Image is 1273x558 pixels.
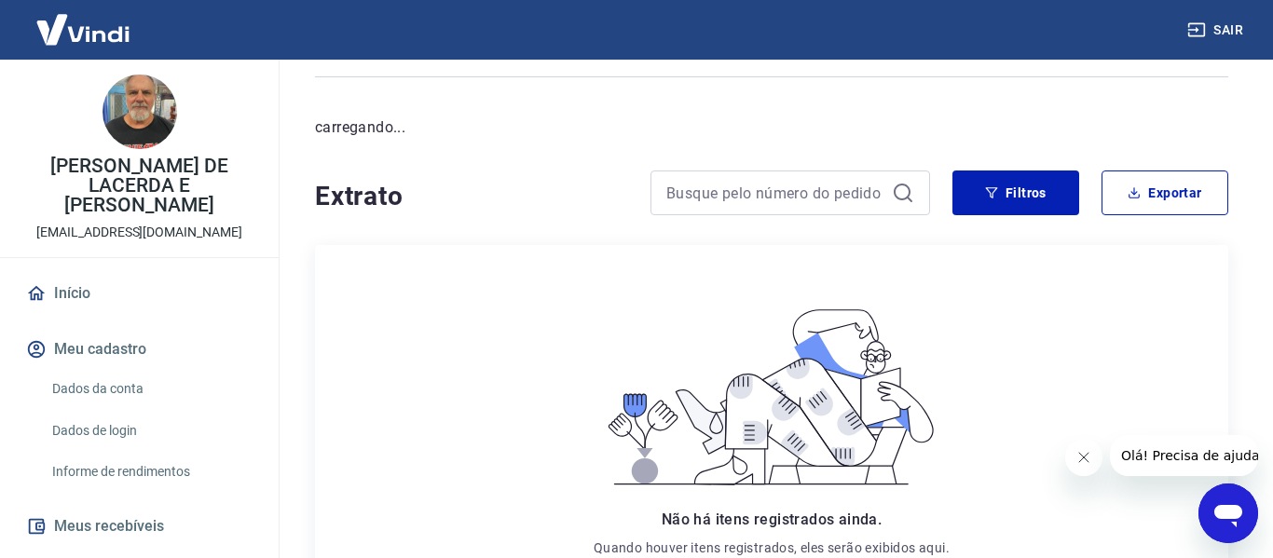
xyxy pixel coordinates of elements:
[22,273,256,314] a: Início
[15,157,264,215] p: [PERSON_NAME] DE LACERDA E [PERSON_NAME]
[45,453,256,491] a: Informe de rendimentos
[315,116,1228,139] p: carregando...
[22,1,144,58] img: Vindi
[36,223,242,242] p: [EMAIL_ADDRESS][DOMAIN_NAME]
[103,75,177,149] img: 717485b8-6bf5-4b39-91a5-0383dda82f12.jpeg
[666,179,884,207] input: Busque pelo número do pedido
[1110,435,1258,476] iframe: Mensagem da empresa
[1065,439,1102,476] iframe: Fechar mensagem
[952,170,1079,215] button: Filtros
[11,13,157,28] span: Olá! Precisa de ajuda?
[315,178,628,215] h4: Extrato
[45,412,256,450] a: Dados de login
[1198,483,1258,543] iframe: Botão para abrir a janela de mensagens
[1184,13,1251,48] button: Sair
[594,538,950,557] p: Quando houver itens registrados, eles serão exibidos aqui.
[45,370,256,408] a: Dados da conta
[22,506,256,547] button: Meus recebíveis
[22,329,256,370] button: Meu cadastro
[662,510,882,528] span: Não há itens registrados ainda.
[1102,170,1228,215] button: Exportar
